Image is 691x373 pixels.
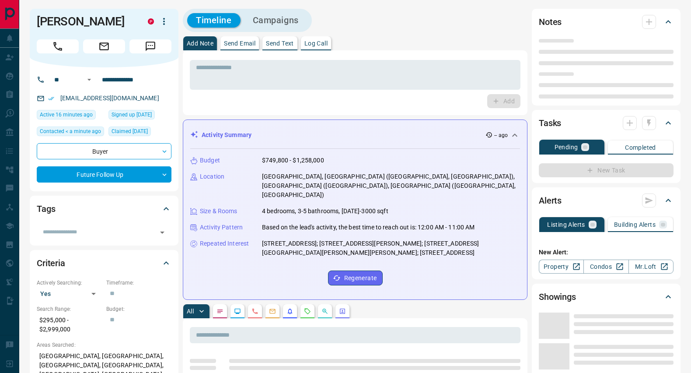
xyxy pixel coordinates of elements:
[112,127,148,136] span: Claimed [DATE]
[266,40,294,46] p: Send Text
[108,110,171,122] div: Sat Jul 26 2025
[84,74,94,85] button: Open
[83,39,125,53] span: Email
[539,260,584,274] a: Property
[286,308,293,315] svg: Listing Alerts
[202,130,251,140] p: Activity Summary
[200,223,243,232] p: Activity Pattern
[234,308,241,315] svg: Lead Browsing Activity
[37,143,171,159] div: Buyer
[262,172,520,200] p: [GEOGRAPHIC_DATA], [GEOGRAPHIC_DATA] ([GEOGRAPHIC_DATA], [GEOGRAPHIC_DATA]), [GEOGRAPHIC_DATA] ([...
[304,40,328,46] p: Log Call
[304,308,311,315] svg: Requests
[37,256,65,270] h2: Criteria
[37,287,102,301] div: Yes
[106,279,171,287] p: Timeframe:
[108,127,171,139] div: Sun Jul 27 2025
[547,222,585,228] p: Listing Alerts
[262,156,324,165] p: $749,800 - $1,258,000
[37,313,102,337] p: $295,000 - $2,999,000
[106,305,171,313] p: Budget:
[539,290,576,304] h2: Showings
[614,222,656,228] p: Building Alerts
[628,260,674,274] a: Mr.Loft
[539,15,562,29] h2: Notes
[37,166,171,183] div: Future Follow Up
[40,127,101,136] span: Contacted < a minute ago
[262,223,475,232] p: Based on the lead's activity, the best time to reach out is: 12:00 AM - 11:00 AM
[112,110,152,119] span: Signed up [DATE]
[269,308,276,315] svg: Emails
[187,308,194,314] p: All
[37,39,79,53] span: Call
[37,127,104,139] div: Mon Aug 18 2025
[187,40,213,46] p: Add Note
[200,239,249,248] p: Repeated Interest
[200,156,220,165] p: Budget
[328,271,383,285] button: Regenerate
[262,239,520,257] p: [STREET_ADDRESS]; [STREET_ADDRESS][PERSON_NAME]; [STREET_ADDRESS][GEOGRAPHIC_DATA][PERSON_NAME][P...
[37,202,55,216] h2: Tags
[200,172,224,181] p: Location
[48,95,54,102] svg: Email Verified
[37,14,135,28] h1: [PERSON_NAME]
[539,190,674,211] div: Alerts
[625,144,656,151] p: Completed
[494,131,508,139] p: -- ago
[148,18,154,25] div: property.ca
[539,11,674,32] div: Notes
[321,308,328,315] svg: Opportunities
[187,13,241,28] button: Timeline
[216,308,223,315] svg: Notes
[262,207,388,216] p: 4 bedrooms, 3-5 bathrooms, [DATE]-3000 sqft
[37,305,102,313] p: Search Range:
[190,127,520,143] div: Activity Summary-- ago
[129,39,171,53] span: Message
[60,95,159,102] a: [EMAIL_ADDRESS][DOMAIN_NAME]
[37,198,171,219] div: Tags
[37,253,171,274] div: Criteria
[156,226,168,239] button: Open
[539,116,561,130] h2: Tasks
[539,286,674,307] div: Showings
[583,260,628,274] a: Condos
[224,40,255,46] p: Send Email
[37,110,104,122] div: Mon Aug 18 2025
[539,194,562,208] h2: Alerts
[539,248,674,257] p: New Alert:
[37,341,171,349] p: Areas Searched:
[339,308,346,315] svg: Agent Actions
[244,13,307,28] button: Campaigns
[539,113,674,134] div: Tasks
[40,110,93,119] span: Active 16 minutes ago
[251,308,258,315] svg: Calls
[37,279,102,287] p: Actively Searching:
[200,207,237,216] p: Size & Rooms
[555,144,578,150] p: Pending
